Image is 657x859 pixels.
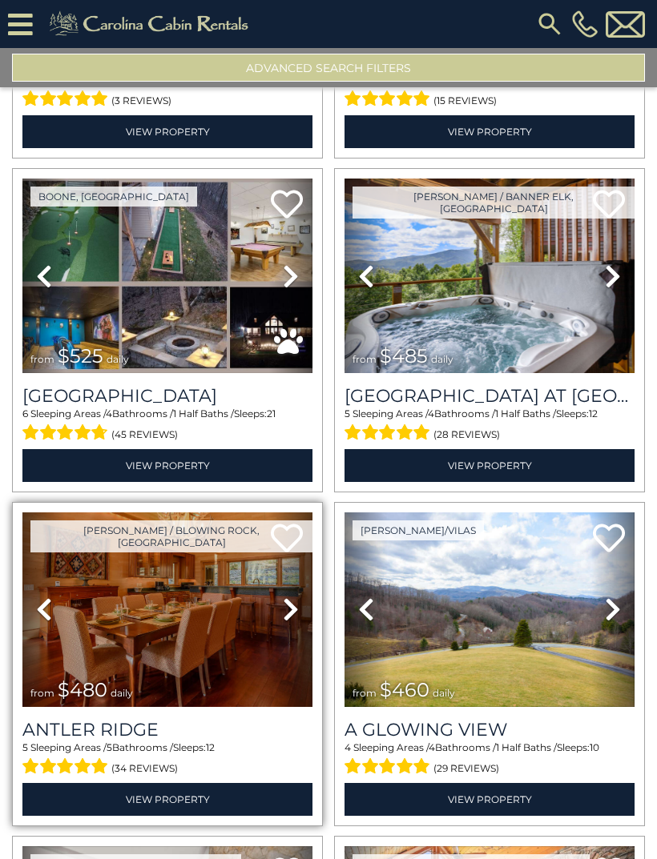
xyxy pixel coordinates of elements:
a: [GEOGRAPHIC_DATA] [22,385,312,407]
span: 5 [22,741,28,753]
span: from [353,353,377,365]
div: Sleeping Areas / Bathrooms / Sleeps: [22,407,312,445]
div: Sleeping Areas / Bathrooms / Sleeps: [345,741,635,779]
h3: Ridge Haven Lodge at Echota [345,385,635,407]
img: thumbnail_163274622.jpeg [345,512,635,707]
a: View Property [22,783,312,816]
div: Sleeping Areas / Bathrooms / Sleeps: [345,407,635,445]
span: 5 [345,407,350,419]
span: $485 [380,344,428,367]
a: Add to favorites [271,188,303,223]
h3: Wildlife Manor [22,385,312,407]
a: View Property [345,783,635,816]
a: [PHONE_NUMBER] [568,10,602,38]
img: thumbnail_163267179.jpeg [22,512,312,707]
span: 12 [589,407,598,419]
span: 4 [345,741,351,753]
a: Boone, [GEOGRAPHIC_DATA] [30,187,197,207]
span: $460 [380,678,429,701]
span: 1 Half Baths / [496,741,557,753]
button: Advanced Search Filters [12,54,645,82]
a: Antler Ridge [22,719,312,741]
span: $525 [58,344,103,367]
div: Sleeping Areas / Bathrooms / Sleeps: [22,73,312,111]
span: daily [111,687,133,699]
span: (34 reviews) [111,758,178,779]
span: (15 reviews) [433,90,497,111]
a: [GEOGRAPHIC_DATA] at [GEOGRAPHIC_DATA] [345,385,635,407]
span: daily [433,687,455,699]
img: search-regular.svg [535,10,564,38]
img: thumbnail_168322864.jpeg [22,179,312,373]
span: 5 [107,741,112,753]
span: 1 Half Baths / [495,407,556,419]
a: View Property [22,449,312,482]
span: (28 reviews) [433,424,500,445]
a: A Glowing View [345,719,635,741]
span: 4 [106,407,112,419]
span: daily [107,353,129,365]
span: 4 [429,741,435,753]
span: (45 reviews) [111,424,178,445]
span: 4 [428,407,434,419]
a: [PERSON_NAME] / Banner Elk, [GEOGRAPHIC_DATA] [353,187,635,219]
span: from [353,687,377,699]
span: 6 [22,407,28,419]
span: from [30,353,54,365]
span: daily [431,353,453,365]
span: from [30,687,54,699]
img: Khaki-logo.png [41,8,262,40]
div: Sleeping Areas / Bathrooms / Sleeps: [345,73,635,111]
span: 12 [206,741,215,753]
img: thumbnail_163279240.jpeg [345,179,635,373]
a: View Property [22,115,312,148]
span: 21 [267,407,276,419]
span: (29 reviews) [433,758,499,779]
a: View Property [345,115,635,148]
a: View Property [345,449,635,482]
a: Add to favorites [593,522,625,556]
a: [PERSON_NAME]/Vilas [353,520,484,540]
a: [PERSON_NAME] / Blowing Rock, [GEOGRAPHIC_DATA] [30,520,312,552]
span: (3 reviews) [111,90,171,111]
span: $480 [58,678,107,701]
span: 10 [590,741,599,753]
span: 1 Half Baths / [173,407,234,419]
div: Sleeping Areas / Bathrooms / Sleeps: [22,741,312,779]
